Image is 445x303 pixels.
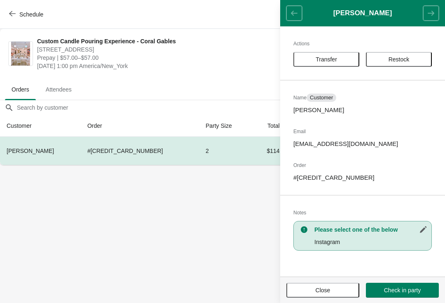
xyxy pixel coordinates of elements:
input: Search by customer [16,100,445,115]
span: [PERSON_NAME] [7,148,54,154]
h1: [PERSON_NAME] [302,9,423,17]
img: Custom Candle Pouring Experience - Coral Gables [11,42,30,66]
h2: Actions [293,40,432,48]
button: Close [286,283,359,298]
h3: Please select one of the below [314,225,427,234]
button: Restock [366,52,432,67]
span: [DATE] 1:00 pm America/New_York [37,62,286,70]
h2: Order [293,161,432,169]
th: Party Size [199,115,252,137]
td: # [CREDIT_CARD_NUMBER] [81,137,199,165]
span: Attendees [39,82,78,97]
span: Custom Candle Pouring Experience - Coral Gables [37,37,286,45]
span: Schedule [19,11,43,18]
h2: Notes [293,209,432,217]
span: Customer [310,94,333,101]
p: [PERSON_NAME] [293,106,432,114]
p: Instagram [314,238,427,246]
button: Schedule [4,7,50,22]
td: 2 [199,137,252,165]
h2: Name [293,94,432,102]
span: Close [316,287,330,294]
p: [EMAIL_ADDRESS][DOMAIN_NAME] [293,140,432,148]
button: Check in party [366,283,439,298]
h2: Email [293,127,432,136]
th: Order [81,115,199,137]
span: Check in party [384,287,421,294]
span: Prepay | $57.00–$57.00 [37,54,286,62]
button: Transfer [293,52,359,67]
p: # [CREDIT_CARD_NUMBER] [293,174,432,182]
span: Restock [389,56,410,63]
th: Total [251,115,286,137]
span: [STREET_ADDRESS] [37,45,286,54]
span: Orders [5,82,36,97]
span: Transfer [316,56,337,63]
td: $114 [251,137,286,165]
